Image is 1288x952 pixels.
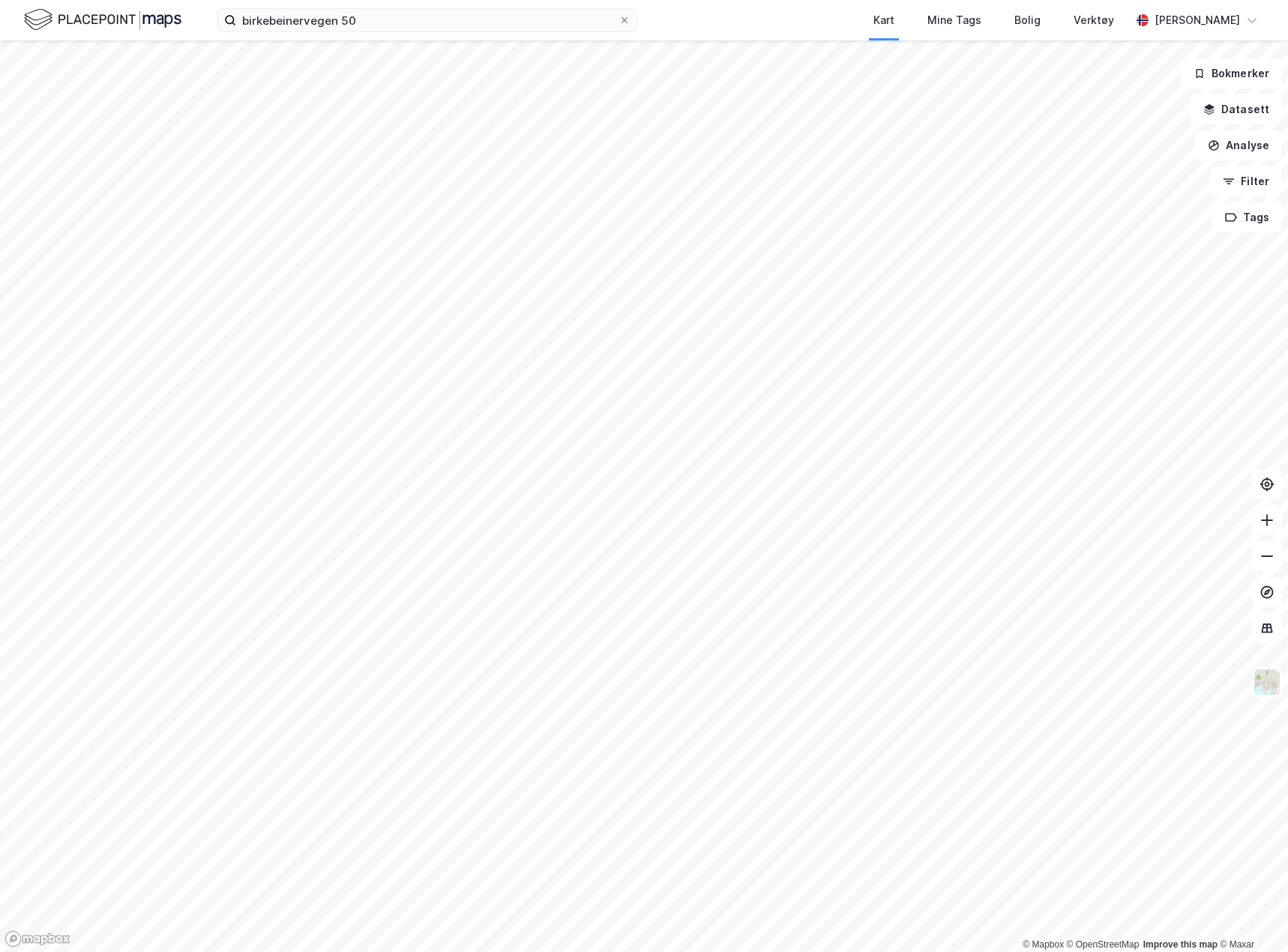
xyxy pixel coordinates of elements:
[1143,939,1218,950] a: Improve this map
[1210,166,1282,196] button: Filter
[1023,939,1064,950] a: Mapbox
[1212,202,1282,232] button: Tags
[1253,668,1281,696] img: Z
[236,9,619,31] input: Søk på adresse, matrikkel, gårdeiere, leietakere eller personer
[24,7,181,33] img: logo.f888ab2527a4732fd821a326f86c7f29.svg
[1067,939,1140,950] a: OpenStreetMap
[1195,130,1282,160] button: Analyse
[1074,11,1114,29] div: Verktøy
[1155,11,1240,29] div: [PERSON_NAME]
[1181,58,1282,88] button: Bokmerker
[1213,880,1288,952] iframe: Chat Widget
[1191,94,1282,124] button: Datasett
[1014,11,1041,29] div: Bolig
[873,11,894,29] div: Kart
[4,930,70,948] a: Mapbox homepage
[927,11,981,29] div: Mine Tags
